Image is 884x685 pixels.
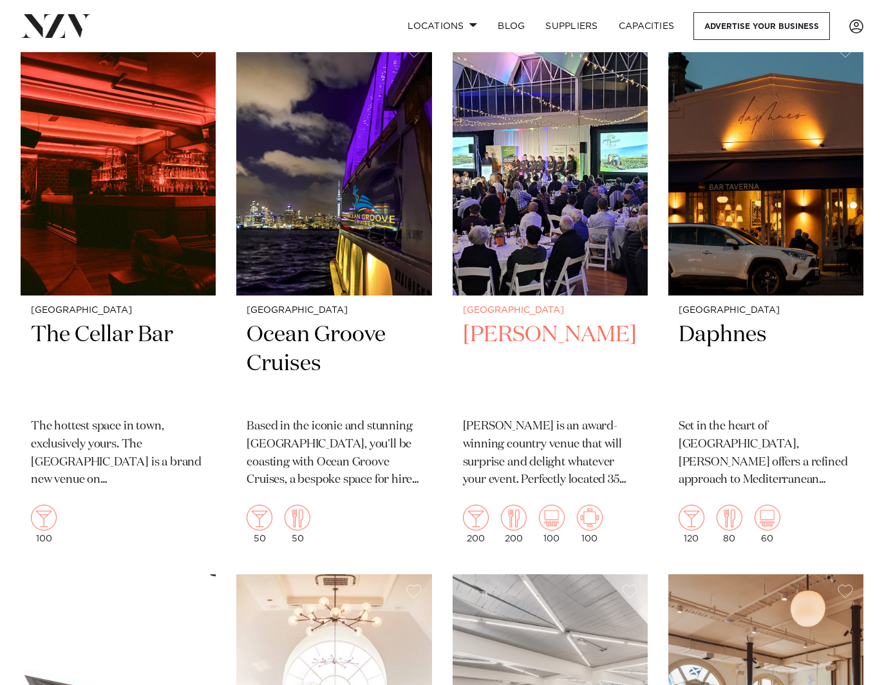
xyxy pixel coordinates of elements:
[679,418,853,490] p: Set in the heart of [GEOGRAPHIC_DATA], [PERSON_NAME] offers a refined approach to Mediterranean c...
[397,12,487,40] a: Locations
[501,505,527,530] img: dining.png
[247,321,421,408] h2: Ocean Groove Cruises
[247,306,421,315] small: [GEOGRAPHIC_DATA]
[487,12,535,40] a: BLOG
[577,505,603,530] img: meeting.png
[501,505,527,543] div: 200
[463,306,637,315] small: [GEOGRAPHIC_DATA]
[247,505,272,543] div: 50
[21,14,91,37] img: nzv-logo.png
[236,33,431,554] a: [GEOGRAPHIC_DATA] Ocean Groove Cruises Based in the iconic and stunning [GEOGRAPHIC_DATA], you'll...
[668,33,863,554] a: Exterior of Daphnes in Ponsonby [GEOGRAPHIC_DATA] Daphnes Set in the heart of [GEOGRAPHIC_DATA], ...
[539,505,565,530] img: theatre.png
[755,505,780,530] img: theatre.png
[577,505,603,543] div: 100
[717,505,742,530] img: dining.png
[31,505,57,543] div: 100
[31,418,205,490] p: The hottest space in town, exclusively yours. The [GEOGRAPHIC_DATA] is a brand new venue on [GEOG...
[679,321,853,408] h2: Daphnes
[608,12,685,40] a: Capacities
[539,505,565,543] div: 100
[717,505,742,543] div: 80
[285,505,310,543] div: 50
[31,306,205,315] small: [GEOGRAPHIC_DATA]
[463,418,637,490] p: [PERSON_NAME] is an award-winning country venue that will surprise and delight whatever your even...
[693,12,830,40] a: Advertise your business
[247,418,421,490] p: Based in the iconic and stunning [GEOGRAPHIC_DATA], you'll be coasting with Ocean Groove Cruises,...
[21,33,216,554] a: [GEOGRAPHIC_DATA] The Cellar Bar The hottest space in town, exclusively yours. The [GEOGRAPHIC_DA...
[247,505,272,530] img: cocktail.png
[535,12,608,40] a: SUPPLIERS
[463,505,489,543] div: 200
[285,505,310,530] img: dining.png
[31,321,205,408] h2: The Cellar Bar
[31,505,57,530] img: cocktail.png
[755,505,780,543] div: 60
[453,33,648,554] a: [GEOGRAPHIC_DATA] [PERSON_NAME] [PERSON_NAME] is an award-winning country venue that will surpris...
[679,306,853,315] small: [GEOGRAPHIC_DATA]
[668,33,863,296] img: Exterior of Daphnes in Ponsonby
[463,321,637,408] h2: [PERSON_NAME]
[679,505,704,530] img: cocktail.png
[463,505,489,530] img: cocktail.png
[679,505,704,543] div: 120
